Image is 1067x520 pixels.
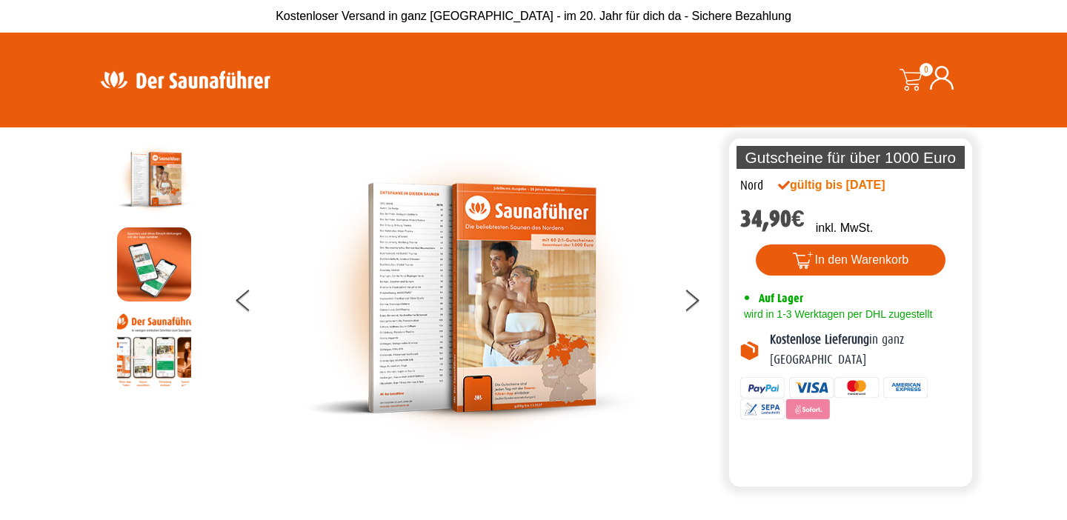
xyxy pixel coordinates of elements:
p: inkl. MwSt. [816,219,873,237]
p: in ganz [GEOGRAPHIC_DATA] [770,330,961,370]
b: Kostenlose Lieferung [770,333,869,347]
img: Anleitung7tn [117,313,191,387]
img: der-saunafuehrer-2025-nord [306,142,639,454]
span: 0 [920,63,933,76]
button: In den Warenkorb [756,244,946,276]
img: MOCKUP-iPhone_regional [117,227,191,301]
div: gültig bis [DATE] [778,176,917,194]
p: Gutscheine für über 1000 Euro [737,146,965,169]
span: Auf Lager [759,291,803,305]
span: Kostenloser Versand in ganz [GEOGRAPHIC_DATA] - im 20. Jahr für dich da - Sichere Bezahlung [276,10,791,22]
img: der-saunafuehrer-2025-nord [117,142,191,216]
span: € [791,205,805,233]
span: wird in 1-3 Werktagen per DHL zugestellt [740,308,932,320]
div: Nord [740,176,763,196]
bdi: 34,90 [740,205,805,233]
